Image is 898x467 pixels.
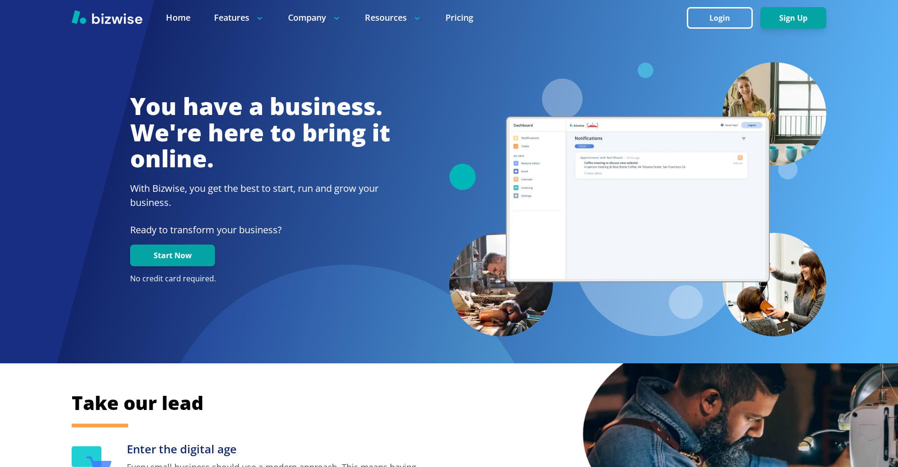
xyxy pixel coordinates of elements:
[72,10,142,24] img: Bizwise Logo
[72,390,779,416] h2: Take our lead
[127,442,425,457] h3: Enter the digital age
[365,12,422,24] p: Resources
[130,93,390,172] h1: You have a business. We're here to bring it online.
[214,12,264,24] p: Features
[288,12,341,24] p: Company
[687,7,753,29] button: Login
[760,14,826,23] a: Sign Up
[445,12,473,24] a: Pricing
[760,7,826,29] button: Sign Up
[130,251,215,260] a: Start Now
[687,14,760,23] a: Login
[130,274,390,284] p: No credit card required.
[130,245,215,266] button: Start Now
[130,223,390,237] p: Ready to transform your business?
[166,12,190,24] a: Home
[130,181,390,210] h2: With Bizwise, you get the best to start, run and grow your business.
